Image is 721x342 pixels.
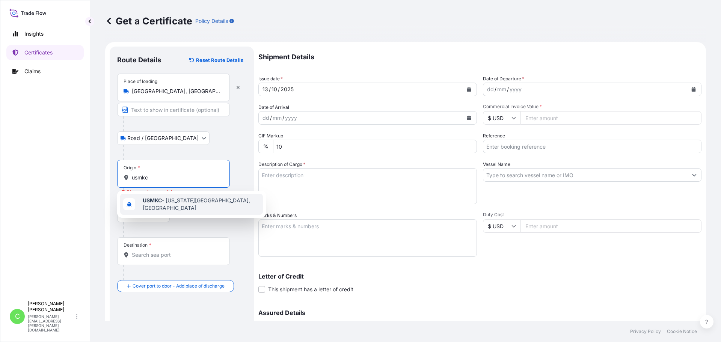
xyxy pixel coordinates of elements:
[262,85,269,94] div: day,
[15,313,20,320] span: C
[273,140,477,153] input: Enter percentage between 0 and 10%
[195,17,228,25] p: Policy Details
[270,113,272,122] div: /
[258,104,289,111] span: Date of Arrival
[117,56,161,65] p: Route Details
[258,47,701,68] p: Shipment Details
[463,83,475,95] button: Calendar
[271,85,278,94] div: month,
[28,314,74,332] p: [PERSON_NAME][EMAIL_ADDRESS][PERSON_NAME][DOMAIN_NAME]
[272,113,282,122] div: month,
[268,286,353,293] span: This shipment has a letter of credit
[483,104,701,110] span: Commercial Invoice Value
[24,49,53,56] p: Certificates
[483,132,505,140] label: Reference
[132,87,220,95] input: Place of loading
[117,131,210,145] button: Select transport
[269,85,271,94] div: /
[24,68,41,75] p: Claims
[127,134,199,142] span: Road / [GEOGRAPHIC_DATA]
[117,191,266,218] div: Show suggestions
[258,75,283,83] span: Issue date
[483,161,510,168] label: Vessel Name
[630,328,661,334] p: Privacy Policy
[258,310,701,316] p: Assured Details
[496,85,507,94] div: month,
[483,75,524,83] span: Date of Departure
[507,85,509,94] div: /
[124,78,157,84] div: Place of loading
[24,30,44,38] p: Insights
[196,56,243,64] p: Reset Route Details
[132,251,220,259] input: Destination
[258,273,701,279] p: Letter of Credit
[278,85,280,94] div: /
[143,197,260,212] span: - [US_STATE][GEOGRAPHIC_DATA], [GEOGRAPHIC_DATA]
[28,301,74,313] p: [PERSON_NAME] [PERSON_NAME]
[132,174,220,181] input: Origin
[486,85,495,94] div: day,
[117,209,170,222] button: Select transport
[258,132,283,140] label: CIF Markup
[124,165,140,171] div: Origin
[520,111,701,125] input: Enter amount
[124,242,151,248] div: Destination
[509,85,522,94] div: year,
[483,168,688,182] input: Type to search vessel name or IMO
[143,197,162,203] b: USMKC
[688,83,700,95] button: Calendar
[258,140,273,153] div: %
[133,282,225,290] span: Cover port to door - Add place of discharge
[117,103,230,116] input: Text to appear on certificate
[280,85,294,94] div: year,
[483,212,701,218] span: Duty Cost
[258,212,297,219] label: Marks & Numbers
[262,113,270,122] div: day,
[463,112,475,124] button: Calendar
[284,113,298,122] div: year,
[688,168,701,182] button: Show suggestions
[105,15,192,27] p: Get a Certificate
[258,161,305,168] label: Description of Cargo
[667,328,697,334] p: Cookie Notice
[121,188,175,196] div: Please select an origin
[520,219,701,233] input: Enter amount
[282,113,284,122] div: /
[483,140,701,153] input: Enter booking reference
[495,85,496,94] div: /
